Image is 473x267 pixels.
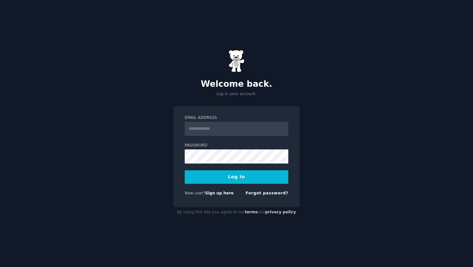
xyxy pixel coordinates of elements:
[173,91,300,97] p: Log in your account.
[185,170,288,184] button: Log In
[185,115,288,121] label: Email Address
[245,210,258,214] a: terms
[173,79,300,89] h2: Welcome back.
[205,191,234,195] a: Sign up here
[185,191,205,195] span: New user?
[228,50,245,72] img: Gummy Bear
[265,210,296,214] a: privacy policy
[246,191,288,195] a: Forgot password?
[185,143,288,148] label: Password
[173,207,300,218] div: By using this site you agree to our and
